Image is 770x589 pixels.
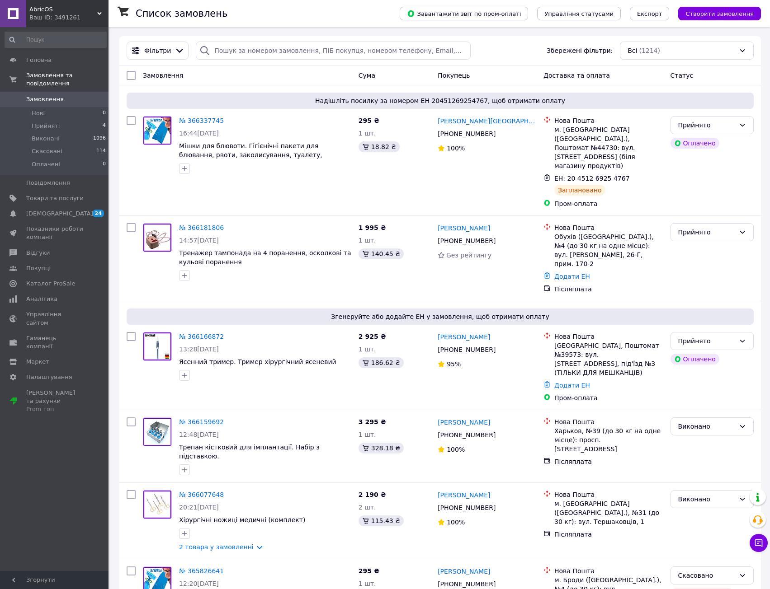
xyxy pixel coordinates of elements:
[29,14,109,22] div: Ваш ID: 3491261
[93,210,104,217] span: 24
[359,72,375,79] span: Cума
[554,566,663,575] div: Нова Пошта
[554,426,663,453] div: Харьков, №39 (до 30 кг на одне місце): просп. [STREET_ADDRESS]
[143,72,183,79] span: Замовлення
[179,117,224,124] a: № 366337745
[447,519,465,526] span: 100%
[26,334,84,351] span: Гаманець компанії
[179,543,254,551] a: 2 товара у замовленні
[554,341,663,377] div: [GEOGRAPHIC_DATA], Поштомат №39573: вул. [STREET_ADDRESS], під'їзд №3 (ТІЛЬКИ ДЛЯ МЕШКАНЦІВ)
[179,142,322,168] a: Мішки для блювоти. Гігієнічні пакети для блювання, рвоти, заколисування, туалету, подорожей.
[447,360,461,368] span: 95%
[438,418,490,427] a: [PERSON_NAME]
[537,7,621,20] button: Управління статусами
[544,10,614,17] span: Управління статусами
[179,237,219,244] span: 14:57[DATE]
[554,393,663,402] div: Пром-оплата
[543,72,610,79] span: Доставка та оплата
[554,530,663,539] div: Післяплата
[438,491,490,500] a: [PERSON_NAME]
[143,117,171,145] img: Фото товару
[637,10,662,17] span: Експорт
[438,332,490,341] a: [PERSON_NAME]
[32,109,45,117] span: Нові
[26,264,51,272] span: Покупці
[554,382,590,389] a: Додати ЕН
[143,417,172,446] a: Фото товару
[32,147,62,155] span: Скасовані
[130,96,750,105] span: Надішліть посилку за номером ЕН 20451269254767, щоб отримати оплату
[359,491,386,498] span: 2 190 ₴
[359,346,376,353] span: 1 шт.
[26,56,52,64] span: Головна
[143,332,172,361] a: Фото товару
[630,7,670,20] button: Експорт
[554,125,663,170] div: м. [GEOGRAPHIC_DATA] ([GEOGRAPHIC_DATA].), Поштомат №44730: вул. [STREET_ADDRESS] (біля магазину ...
[103,109,106,117] span: 0
[554,457,663,466] div: Післяплата
[143,116,172,145] a: Фото товару
[103,160,106,168] span: 0
[26,389,84,414] span: [PERSON_NAME] та рахунки
[143,224,171,252] img: Фото товару
[671,72,694,79] span: Статус
[179,431,219,438] span: 12:48[DATE]
[669,9,761,17] a: Створити замовлення
[179,516,305,524] span: Хірургічні ножиці медичні (комплект)
[438,504,496,511] span: [PHONE_NUMBER]
[26,249,50,257] span: Відгуки
[179,249,351,266] a: Тренажер тампонада на 4 поранення, осколкові та кульові поранення
[554,116,663,125] div: Нова Пошта
[438,237,496,244] span: [PHONE_NUMBER]
[554,199,663,208] div: Пром-оплата
[144,46,171,55] span: Фільтри
[359,515,404,526] div: 115.43 ₴
[359,580,376,587] span: 1 шт.
[671,138,719,149] div: Оплачено
[26,71,109,88] span: Замовлення та повідомлення
[685,10,754,17] span: Створити замовлення
[438,346,496,353] span: [PHONE_NUMBER]
[26,194,84,202] span: Товари та послуги
[32,122,60,130] span: Прийняті
[554,285,663,294] div: Післяплата
[438,431,496,439] span: [PHONE_NUMBER]
[359,117,379,124] span: 295 ₴
[407,9,521,18] span: Завантажити звіт по пром-оплаті
[554,332,663,341] div: Нова Пошта
[678,421,735,431] div: Виконано
[179,418,224,425] a: № 366159692
[359,418,386,425] span: 3 295 ₴
[359,567,379,575] span: 295 ₴
[678,227,735,237] div: Прийнято
[678,570,735,580] div: Скасовано
[179,346,219,353] span: 13:28[DATE]
[359,130,376,137] span: 1 шт.
[678,336,735,346] div: Прийнято
[143,490,172,519] a: Фото товару
[750,534,768,552] button: Чат з покупцем
[179,358,336,365] span: Ясенний тример. Тример хірургічний ясеневий
[29,5,97,14] span: AbricOS
[179,504,219,511] span: 20:21[DATE]
[179,491,224,498] a: № 366077648
[438,72,470,79] span: Покупець
[547,46,613,55] span: Збережені фільтри:
[179,444,320,460] a: Трепан кістковий для імплантації. Набір з підставкою.
[359,333,386,340] span: 2 925 ₴
[678,494,735,504] div: Виконано
[32,135,60,143] span: Виконані
[143,418,171,446] img: Фото товару
[179,580,219,587] span: 12:20[DATE]
[143,223,172,252] a: Фото товару
[359,431,376,438] span: 1 шт.
[554,175,630,182] span: ЕН: 20 4512 6925 4767
[26,358,49,366] span: Маркет
[554,232,663,268] div: Обухів ([GEOGRAPHIC_DATA].), №4 (до 30 кг на одне місце): вул. [PERSON_NAME], 26-Г, прим. 170-2
[32,160,60,168] span: Оплачені
[359,504,376,511] span: 2 шт.
[678,7,761,20] button: Створити замовлення
[554,223,663,232] div: Нова Пошта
